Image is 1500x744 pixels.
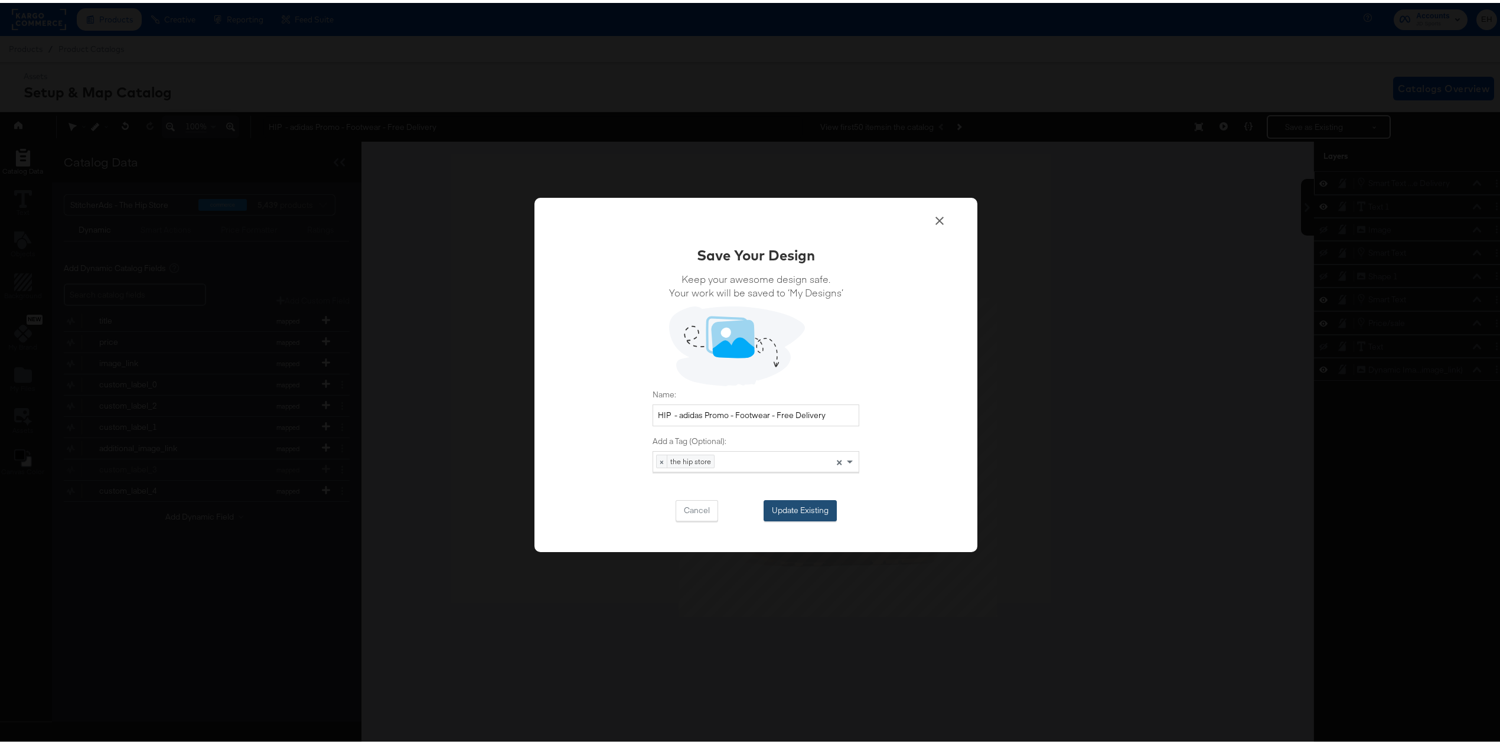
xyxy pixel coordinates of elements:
label: Add a Tag (Optional): [653,433,859,444]
label: Name: [653,386,859,397]
button: Cancel [676,497,718,518]
span: Clear all [834,449,844,469]
span: × [657,452,667,464]
span: Keep your awesome design safe. [669,269,843,283]
span: Your work will be saved to ‘My Designs’ [669,283,843,296]
div: Save Your Design [697,242,815,262]
button: Update Existing [764,497,837,518]
span: the hip store [667,452,714,464]
span: × [836,453,842,464]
